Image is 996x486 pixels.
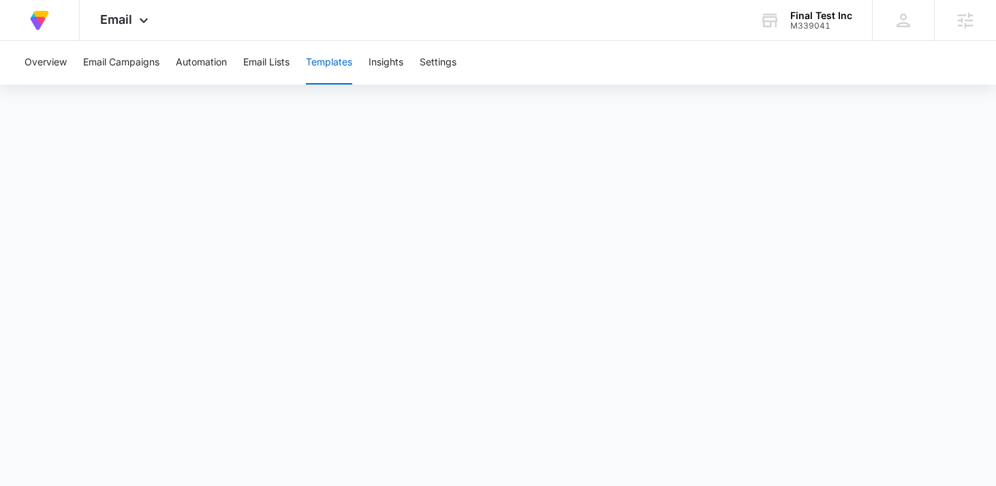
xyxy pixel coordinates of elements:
button: Email Lists [243,41,290,85]
div: account id [790,21,852,31]
div: account name [790,10,852,21]
button: Templates [306,41,352,85]
button: Settings [420,41,456,85]
button: Email Campaigns [83,41,159,85]
span: Email [100,12,132,27]
button: Insights [369,41,403,85]
button: Overview [25,41,67,85]
img: Volusion [27,8,52,33]
button: Automation [176,41,227,85]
